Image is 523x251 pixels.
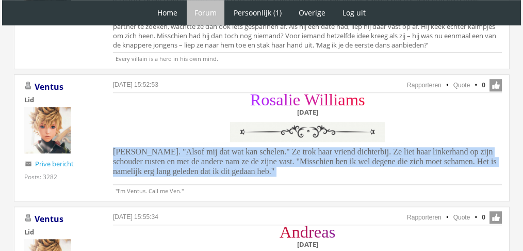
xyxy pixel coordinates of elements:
[324,90,329,109] span: l
[321,223,329,241] span: a
[227,119,387,145] img: vFZgZrq.png
[24,107,71,153] img: Ventus
[24,172,57,181] div: Posts: 3282
[358,90,365,109] span: s
[482,213,485,222] span: 0
[338,90,345,109] span: a
[293,90,300,109] span: e
[35,159,74,168] a: Prive bericht
[308,223,314,241] span: r
[489,211,502,224] span: Like deze post
[453,82,470,89] a: Quote
[291,223,300,241] span: n
[346,90,358,109] span: m
[304,90,319,109] span: W
[270,90,276,109] span: s
[297,107,318,117] b: [DATE]
[407,214,442,221] a: Rapporteren
[113,52,502,62] p: Every villain is a hero in his own mind.
[113,213,158,221] a: [DATE] 15:55:34
[407,82,442,89] a: Rapporteren
[333,90,338,109] span: i
[113,81,158,88] a: [DATE] 15:52:53
[284,90,288,109] span: l
[250,90,261,109] span: R
[453,214,470,221] a: Quote
[297,240,318,249] b: [DATE]
[489,79,502,91] span: Like deze post
[113,147,497,176] span: [PERSON_NAME]. "Alsof mij dat wat kan schelen." Ze trok haar vriend dichterbij. Ze liet haar link...
[300,223,308,241] span: d
[113,184,502,195] p: "I'm Ventus. Call me Ven."
[288,90,293,109] span: i
[24,227,96,237] div: Lid
[24,95,96,104] div: Lid
[319,90,324,109] span: i
[482,81,485,90] span: 0
[24,214,32,222] img: Gebruiker is offline
[280,223,291,241] span: A
[329,223,336,241] span: s
[35,81,63,92] a: Ventus
[24,82,32,90] img: Gebruiker is offline
[329,90,333,109] span: l
[35,213,63,225] a: Ventus
[314,223,321,241] span: e
[261,90,269,109] span: o
[276,90,283,109] span: a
